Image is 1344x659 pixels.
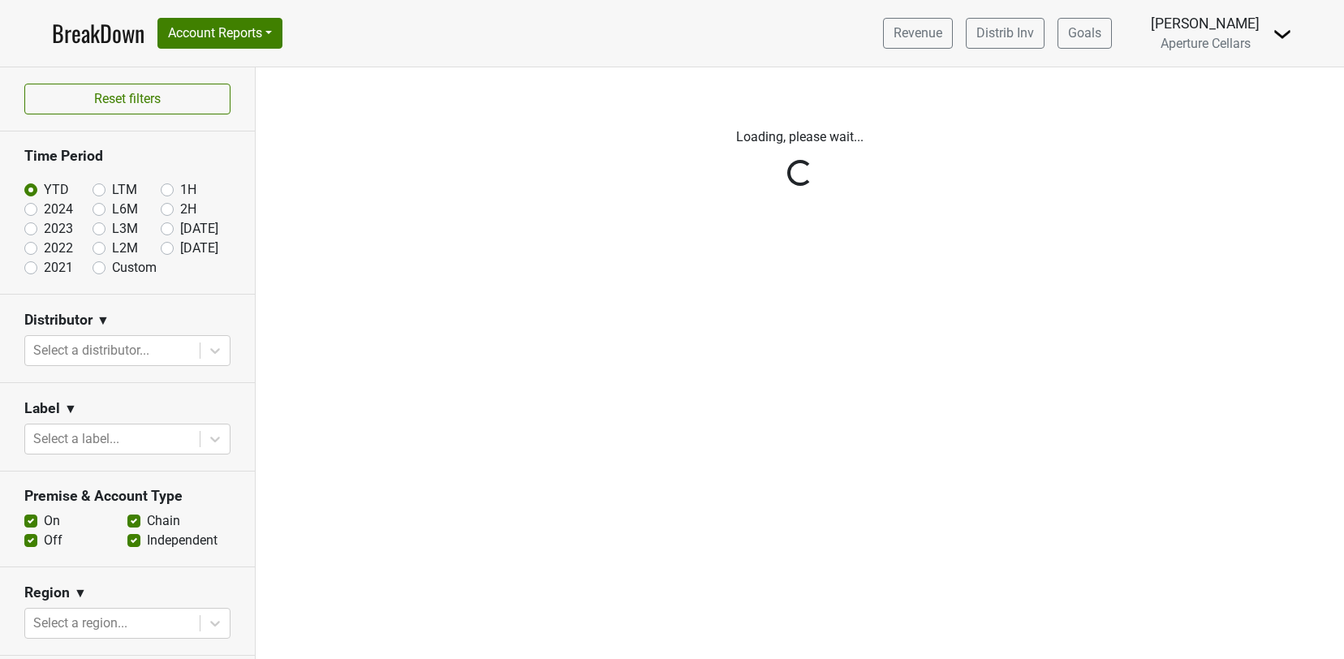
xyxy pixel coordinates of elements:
[157,18,282,49] button: Account Reports
[1161,36,1251,51] span: Aperture Cellars
[883,18,953,49] a: Revenue
[52,16,144,50] a: BreakDown
[1058,18,1112,49] a: Goals
[1273,24,1292,44] img: Dropdown Menu
[1151,13,1260,34] div: [PERSON_NAME]
[350,127,1251,147] p: Loading, please wait...
[966,18,1045,49] a: Distrib Inv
